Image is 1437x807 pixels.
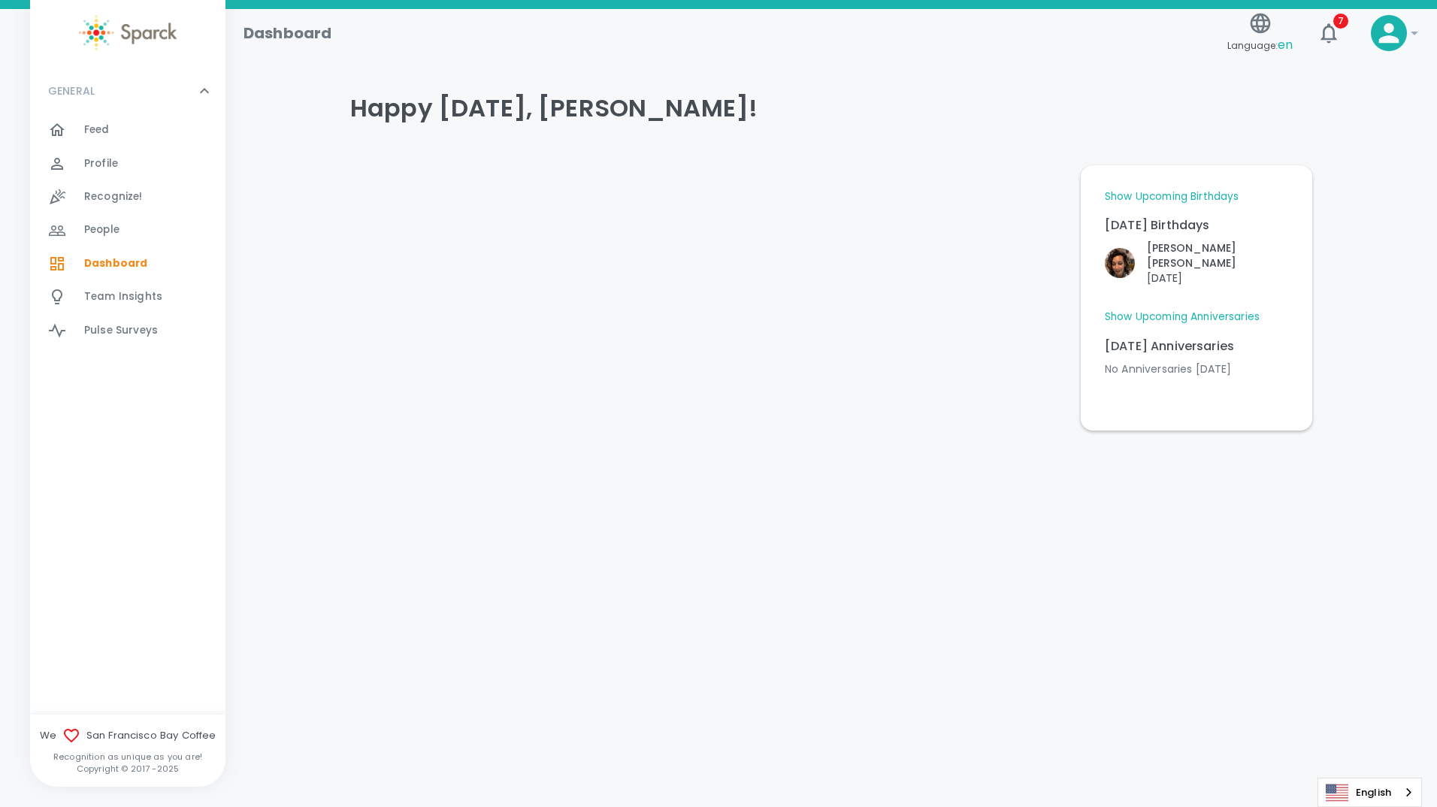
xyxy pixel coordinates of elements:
p: [PERSON_NAME] [PERSON_NAME] [1147,240,1288,271]
span: en [1278,36,1293,53]
p: [DATE] Anniversaries [1105,337,1288,355]
span: Profile [84,156,118,171]
div: Language [1318,778,1422,807]
a: Show Upcoming Anniversaries [1105,310,1260,325]
a: Feed [30,113,225,147]
button: 7 [1311,15,1347,51]
span: Team Insights [84,289,162,304]
span: Feed [84,122,110,138]
img: Sparck logo [79,15,177,50]
span: Recognize! [84,189,143,204]
aside: Language selected: English [1318,778,1422,807]
a: Dashboard [30,247,225,280]
a: People [30,213,225,246]
p: [DATE] [1147,271,1288,286]
div: Click to Recognize! [1093,228,1288,286]
a: Recognize! [30,180,225,213]
a: Pulse Surveys [30,314,225,347]
h4: Happy [DATE], [PERSON_NAME]! [350,93,1312,123]
a: Sparck logo [30,15,225,50]
p: GENERAL [48,83,95,98]
h1: Dashboard [244,21,331,45]
a: Profile [30,147,225,180]
p: Copyright © 2017 - 2025 [30,763,225,775]
a: Team Insights [30,280,225,313]
span: People [84,222,119,237]
p: [DATE] Birthdays [1105,216,1288,234]
p: Recognition as unique as you are! [30,751,225,763]
button: Language:en [1221,7,1299,60]
a: English [1318,778,1421,806]
button: Click to Recognize! [1105,240,1288,286]
p: No Anniversaries [DATE] [1105,361,1288,376]
span: Dashboard [84,256,147,271]
span: Pulse Surveys [84,323,158,338]
span: Language: [1227,35,1293,56]
span: We San Francisco Bay Coffee [30,727,225,745]
span: 7 [1333,14,1348,29]
div: GENERAL [30,68,225,113]
div: GENERAL [30,113,225,353]
a: Show Upcoming Birthdays [1105,189,1239,204]
img: Picture of Nicole Perry [1105,248,1135,278]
